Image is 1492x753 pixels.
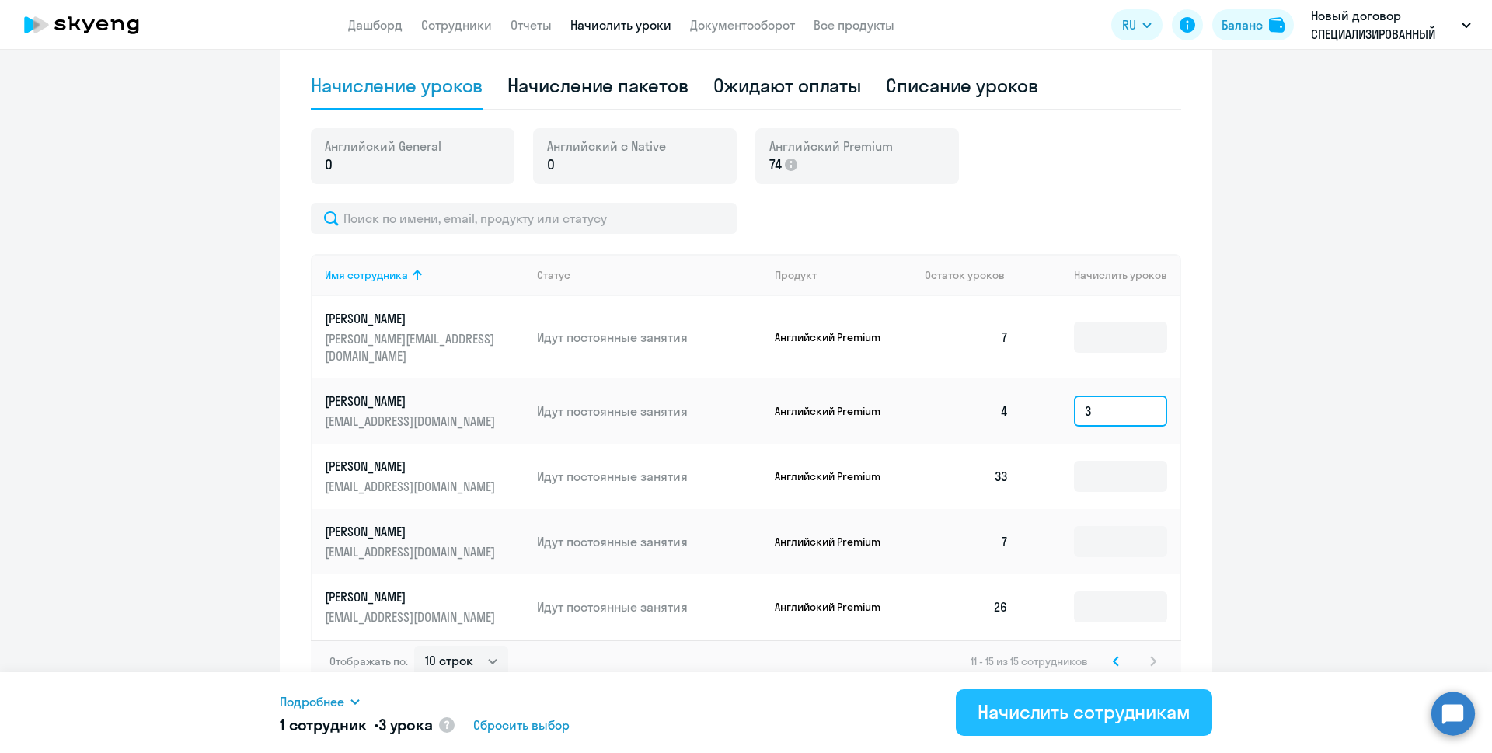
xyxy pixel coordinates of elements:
[311,73,483,98] div: Начисление уроков
[511,17,552,33] a: Отчеты
[547,138,666,155] span: Английский с Native
[325,478,499,495] p: [EMAIL_ADDRESS][DOMAIN_NAME]
[1122,16,1136,34] span: RU
[325,523,499,540] p: [PERSON_NAME]
[537,533,762,550] p: Идут постоянные занятия
[325,268,525,282] div: Имя сотрудника
[925,268,1005,282] span: Остаток уроков
[769,155,782,175] span: 74
[912,509,1021,574] td: 7
[912,574,1021,640] td: 26
[378,715,433,734] span: 3 урока
[421,17,492,33] a: Сотрудники
[325,268,408,282] div: Имя сотрудника
[1303,6,1479,44] button: Новый договор СПЕЦИАЛИЗИРОВАННЫЙ ДЕПОЗИТАРИЙ ИНФИНИТУМ, СПЕЦИАЛИЗИРОВАННЫЙ ДЕПОЗИТАРИЙ ИНФИНИТУМ, АО
[507,73,688,98] div: Начисление пакетов
[537,598,762,615] p: Идут постоянные занятия
[325,458,499,475] p: [PERSON_NAME]
[775,268,817,282] div: Продукт
[325,392,499,410] p: [PERSON_NAME]
[325,523,525,560] a: [PERSON_NAME][EMAIL_ADDRESS][DOMAIN_NAME]
[978,699,1190,724] div: Начислить сотрудникам
[325,155,333,175] span: 0
[912,444,1021,509] td: 33
[912,378,1021,444] td: 4
[775,404,891,418] p: Английский Premium
[775,600,891,614] p: Английский Premium
[1269,17,1285,33] img: balance
[329,654,408,668] span: Отображать по:
[570,17,671,33] a: Начислить уроки
[325,413,499,430] p: [EMAIL_ADDRESS][DOMAIN_NAME]
[325,310,525,364] a: [PERSON_NAME][PERSON_NAME][EMAIL_ADDRESS][DOMAIN_NAME]
[325,608,499,626] p: [EMAIL_ADDRESS][DOMAIN_NAME]
[769,138,893,155] span: Английский Premium
[925,268,1021,282] div: Остаток уроков
[1111,9,1163,40] button: RU
[537,468,762,485] p: Идут постоянные занятия
[325,588,525,626] a: [PERSON_NAME][EMAIL_ADDRESS][DOMAIN_NAME]
[713,73,862,98] div: Ожидают оплаты
[473,716,570,734] span: Сбросить выбор
[280,714,433,736] h5: 1 сотрудник •
[325,543,499,560] p: [EMAIL_ADDRESS][DOMAIN_NAME]
[325,330,499,364] p: [PERSON_NAME][EMAIL_ADDRESS][DOMAIN_NAME]
[537,403,762,420] p: Идут постоянные занятия
[690,17,795,33] a: Документооборот
[537,268,570,282] div: Статус
[775,535,891,549] p: Английский Premium
[775,268,913,282] div: Продукт
[537,329,762,346] p: Идут постоянные занятия
[537,268,762,282] div: Статус
[325,138,441,155] span: Английский General
[775,330,891,344] p: Английский Premium
[1311,6,1455,44] p: Новый договор СПЕЦИАЛИЗИРОВАННЫЙ ДЕПОЗИТАРИЙ ИНФИНИТУМ, СПЕЦИАЛИЗИРОВАННЫЙ ДЕПОЗИТАРИЙ ИНФИНИТУМ, АО
[775,469,891,483] p: Английский Premium
[1021,254,1180,296] th: Начислить уроков
[325,310,499,327] p: [PERSON_NAME]
[814,17,894,33] a: Все продукты
[348,17,403,33] a: Дашборд
[280,692,344,711] span: Подробнее
[325,588,499,605] p: [PERSON_NAME]
[886,73,1038,98] div: Списание уроков
[912,296,1021,378] td: 7
[956,689,1212,736] button: Начислить сотрудникам
[325,458,525,495] a: [PERSON_NAME][EMAIL_ADDRESS][DOMAIN_NAME]
[1222,16,1263,34] div: Баланс
[547,155,555,175] span: 0
[325,392,525,430] a: [PERSON_NAME][EMAIL_ADDRESS][DOMAIN_NAME]
[311,203,737,234] input: Поиск по имени, email, продукту или статусу
[1212,9,1294,40] button: Балансbalance
[971,654,1088,668] span: 11 - 15 из 15 сотрудников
